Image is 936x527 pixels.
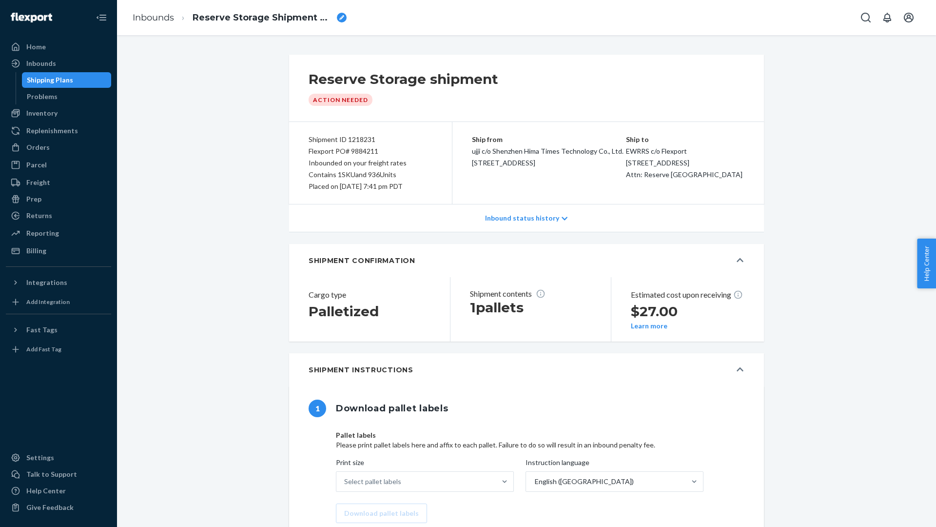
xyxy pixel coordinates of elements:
[6,39,111,55] a: Home
[877,8,897,27] button: Open notifications
[22,89,112,104] a: Problems
[856,8,876,27] button: Open Search Box
[26,278,67,287] div: Integrations
[336,440,744,450] p: Please print pallet labels here and affix to each pallet. Failure to do so will result in an inbo...
[626,145,745,157] p: EWRRS c/o Flexport
[631,289,744,301] p: Estimated cost upon receiving
[26,211,52,221] div: Returns
[26,42,46,52] div: Home
[26,228,59,238] div: Reporting
[309,169,432,181] div: Contains 1 SKU and 936 Units
[309,134,432,145] div: Shipment ID 1218231
[26,469,77,479] div: Talk to Support
[631,322,667,330] button: Learn more
[309,256,415,265] h5: SHIPMENT CONFIRMATION
[336,430,744,440] p: Pallet labels
[6,208,111,223] a: Returns
[534,477,535,486] input: Instruction languageEnglish ([GEOGRAPHIC_DATA])
[26,108,58,118] div: Inventory
[26,160,47,170] div: Parcel
[6,225,111,241] a: Reporting
[125,3,354,32] ol: breadcrumbs
[26,142,50,152] div: Orders
[470,289,584,299] p: Shipment contents
[193,12,333,24] span: Reserve Storage Shipment STI55fe6a7d3e
[26,246,46,256] div: Billing
[6,322,111,338] button: Fast Tags
[6,243,111,259] a: Billing
[336,458,364,471] span: Print size
[6,123,111,139] a: Replenishments
[6,175,111,190] a: Freight
[631,303,744,320] h2: $27.00
[309,94,372,106] div: Action Needed
[309,70,498,88] h2: Reserve Storage shipment
[27,92,58,101] div: Problems
[289,244,764,277] button: SHIPMENT CONFIRMATION
[336,398,448,419] h1: Download pallet labels
[6,56,111,71] a: Inbounds
[22,72,112,88] a: Shipping Plans
[626,134,745,145] p: Ship to
[917,239,936,288] button: Help Center
[472,147,624,167] span: ujji c/o Shenzhen Hima Times Technology Co., Ltd. [STREET_ADDRESS]
[6,466,111,482] a: Talk to Support
[27,75,73,85] div: Shipping Plans
[26,325,58,335] div: Fast Tags
[309,303,423,320] h2: Palletized
[11,13,52,22] img: Flexport logo
[6,140,111,155] a: Orders
[289,353,764,386] button: Shipment Instructions
[6,275,111,290] button: Integrations
[6,105,111,121] a: Inventory
[6,342,111,357] a: Add Fast Tag
[6,450,111,466] a: Settings
[26,486,66,496] div: Help Center
[26,453,54,463] div: Settings
[6,294,111,310] a: Add Integration
[309,400,326,417] span: 1
[6,500,111,515] button: Give Feedback
[899,8,918,27] button: Open account menu
[626,159,742,179] span: [STREET_ADDRESS] Attn: Reserve [GEOGRAPHIC_DATA]
[6,483,111,499] a: Help Center
[485,213,559,223] p: Inbound status history
[470,299,584,316] h1: 1 pallets
[26,298,70,306] div: Add Integration
[26,345,61,353] div: Add Fast Tag
[344,477,401,486] div: Select pallet labels
[309,289,423,301] header: Cargo type
[309,145,432,157] div: Flexport PO# 9884211
[6,191,111,207] a: Prep
[472,134,626,145] p: Ship from
[26,126,78,136] div: Replenishments
[526,458,589,471] span: Instruction language
[309,181,432,192] div: Placed on [DATE] 7:41 pm PDT
[26,178,50,187] div: Freight
[26,503,74,512] div: Give Feedback
[6,157,111,173] a: Parcel
[309,365,413,375] h5: Shipment Instructions
[535,477,634,486] div: English ([GEOGRAPHIC_DATA])
[26,194,41,204] div: Prep
[336,504,427,523] button: Download pallet labels
[133,12,174,23] a: Inbounds
[92,8,111,27] button: Close Navigation
[309,157,432,169] div: Inbounded on your freight rates
[26,59,56,68] div: Inbounds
